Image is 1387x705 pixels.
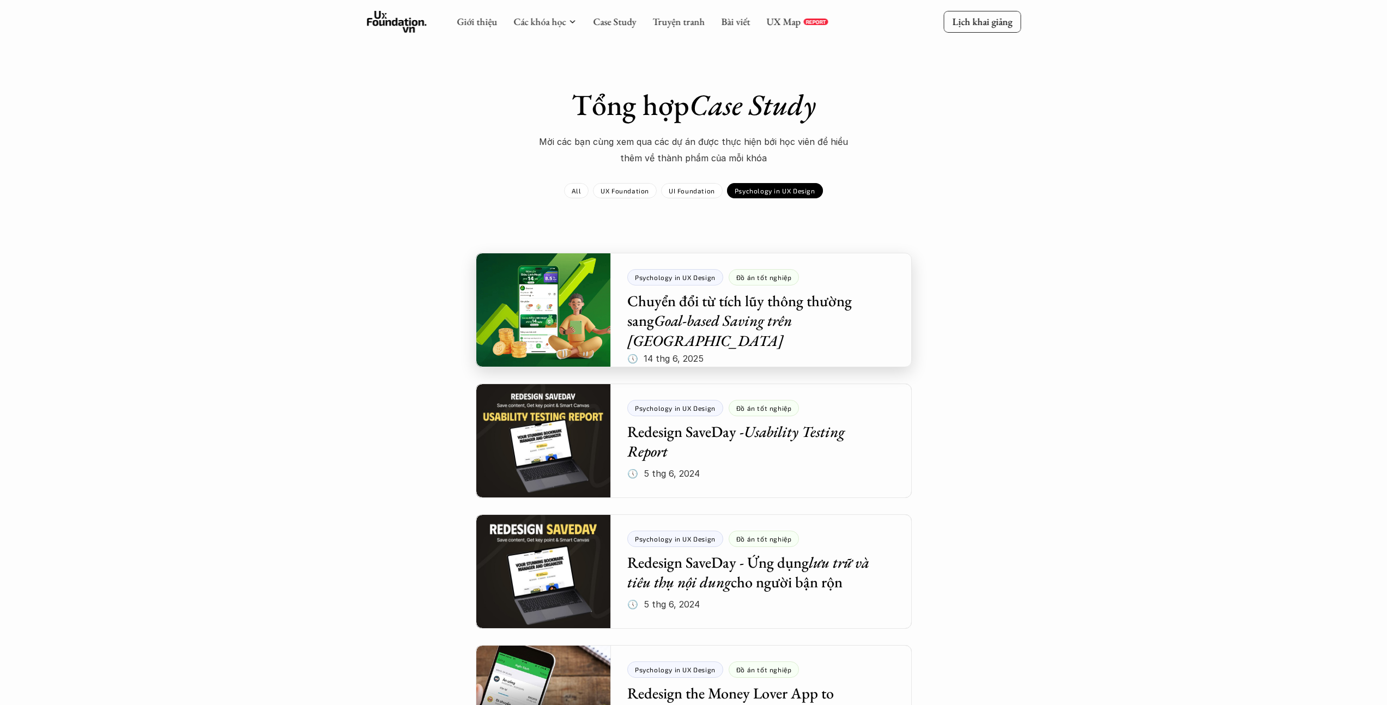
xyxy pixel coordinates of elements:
[476,384,912,498] a: Psychology in UX DesignĐồ án tốt nghiệpRedesign SaveDay -Usability Testing Report🕔 5 thg 6, 2024
[735,187,815,195] p: Psychology in UX Design
[766,15,801,28] a: UX Map
[564,183,589,198] a: All
[476,253,912,367] a: Psychology in UX DesignĐồ án tốt nghiệpChuyển đổi từ tích lũy thông thường sangGoal-based Saving ...
[689,86,816,124] em: Case Study
[805,19,826,25] p: REPORT
[457,15,497,28] a: Giới thiệu
[593,15,636,28] a: Case Study
[513,15,566,28] a: Các khóa học
[721,15,750,28] a: Bài viết
[669,187,715,195] p: UI Foundation
[661,183,723,198] a: UI Foundation
[476,514,912,629] a: Psychology in UX DesignĐồ án tốt nghiệpRedesign SaveDay - Ứng dụnglưu trữ và tiêu thụ nội dungcho...
[601,187,649,195] p: UX Foundation
[727,183,823,198] a: Psychology in UX Design
[943,11,1021,32] a: Lịch khai giảng
[572,187,581,195] p: All
[503,87,885,123] h1: Tổng hợp
[593,183,657,198] a: UX Foundation
[530,133,857,167] p: Mời các bạn cùng xem qua các dự án được thực hiện bới học viên để hiểu thêm về thành phẩm của mỗi...
[652,15,705,28] a: Truyện tranh
[952,15,1012,28] p: Lịch khai giảng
